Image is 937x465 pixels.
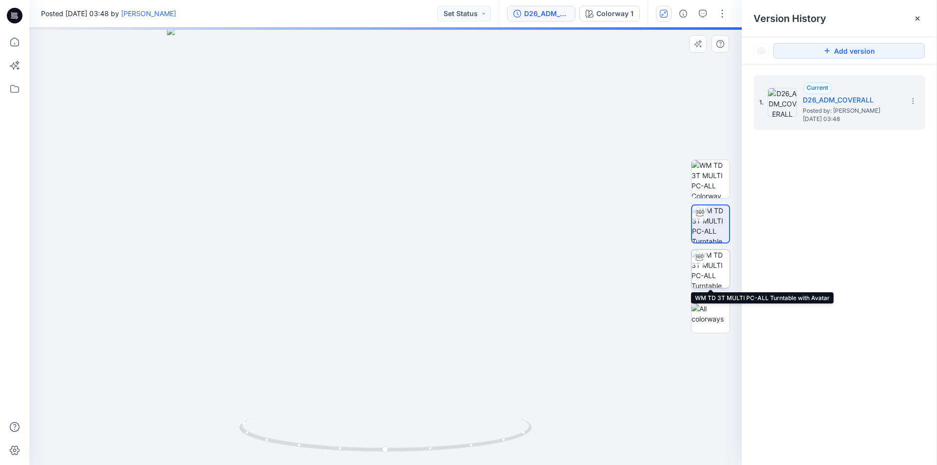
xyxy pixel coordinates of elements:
span: Posted by: Gayan Hettiarachchi [803,106,900,116]
button: Close [914,15,921,22]
img: D26_ADM_COVERALL [768,88,797,117]
button: Colorway 1 [579,6,640,21]
img: WM TD 3T MULTI PC-ALL Turntable with Avatar [692,205,729,243]
img: All colorways [692,303,730,324]
h5: D26_ADM_COVERALL [803,94,900,106]
button: Show Hidden Versions [754,43,769,59]
span: Version History [754,13,826,24]
span: [DATE] 03:48 [803,116,900,122]
img: WM TD 3T MULTI PC-ALL Turntable with Avatar [692,250,730,288]
div: D26_ADM_COVERALL [524,8,569,19]
span: 1. [759,98,764,107]
img: WM TD 3T MULTI PC-ALL Colorway wo Avatar [692,160,730,198]
button: Add version [773,43,925,59]
button: D26_ADM_COVERALL [507,6,575,21]
span: Current [807,84,828,91]
div: Colorway 1 [596,8,633,19]
a: [PERSON_NAME] [121,9,176,18]
span: Posted [DATE] 03:48 by [41,8,176,19]
button: Details [675,6,691,21]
